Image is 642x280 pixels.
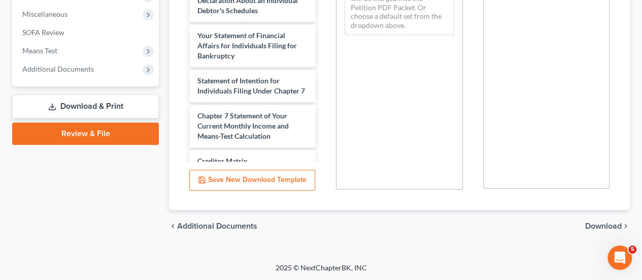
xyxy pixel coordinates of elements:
a: Download & Print [12,95,159,118]
span: Statement of Intention for Individuals Filing Under Chapter 7 [197,76,305,95]
iframe: Intercom live chat [607,245,632,270]
button: Save New Download Template [189,170,315,191]
span: Means Test [22,46,57,55]
span: Download [585,222,622,230]
span: 5 [628,245,636,254]
span: SOFA Review [22,28,64,37]
span: Additional Documents [22,65,94,73]
i: chevron_right [622,222,630,230]
button: Download chevron_right [585,222,630,230]
span: Additional Documents [177,222,257,230]
span: Your Statement of Financial Affairs for Individuals Filing for Bankruptcy [197,31,297,60]
i: chevron_left [169,222,177,230]
span: Chapter 7 Statement of Your Current Monthly Income and Means-Test Calculation [197,111,289,140]
a: SOFA Review [14,23,159,42]
span: Miscellaneous [22,10,67,18]
a: chevron_left Additional Documents [169,222,257,230]
span: Creditor Matrix [197,157,248,165]
a: Review & File [12,122,159,145]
